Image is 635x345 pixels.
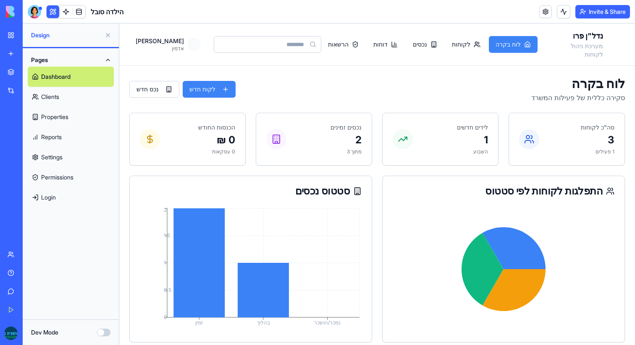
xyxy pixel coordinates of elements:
button: ד[PERSON_NAME]אדמין [10,13,88,29]
span: [PERSON_NAME] [16,14,65,21]
tspan: 1 [45,236,47,242]
button: לקוח חדש [63,57,116,74]
div: סטטוס נכסים [21,163,242,173]
button: נכסים [287,13,325,29]
button: Invite & Share [575,5,630,18]
span: הילדה סובל [91,7,123,17]
img: %D7%90%D7%95%D7%98%D7%95%D7%9E%D7%A6%D7%99%D7%94_%D7%91%D7%99%D7%93_%D7%90%D7%97%D7%AA_-_%D7%9C%D... [4,327,18,340]
a: Login [28,187,114,208]
span: לוח בקרה [376,17,401,25]
span: הרשאות [209,17,229,25]
tspan: בהליך [138,296,151,302]
button: לוח בקרה [370,13,418,29]
button: Pages [28,53,114,67]
p: סקירה כללית של פעילות המשרד [412,69,506,79]
label: Dev Mode [31,328,58,337]
a: Permissions [28,167,114,187]
span: Design [31,31,101,39]
p: 1 [338,110,369,123]
span: נכסים [294,17,308,25]
p: 2 [211,110,242,123]
p: לידים חדשים [338,100,369,108]
button: הרשאות [202,13,246,29]
button: לקוחות [326,13,368,29]
a: Clients [28,87,114,107]
tspan: 1.5 [45,209,51,215]
p: השבוע [338,125,369,132]
a: Reports [28,127,114,147]
h2: נדל"ן פרו [432,7,484,18]
span: דוחות [254,17,268,25]
p: מתוך 3 [211,125,242,132]
p: נכסים זמינים [211,100,242,108]
h1: לוח בקרה [412,52,506,67]
tspan: 0 [45,291,48,297]
a: Properties [28,107,114,127]
p: 1 פעילים [462,125,495,132]
a: Dashboard [28,67,114,87]
p: הכנסות החודש [79,100,116,108]
span: לקוחות [333,17,351,25]
tspan: נמכר/הושכר [195,296,221,302]
p: ‏0 ‏₪ [79,110,116,123]
p: 0 עסקאות [79,125,116,132]
tspan: זמין [76,296,84,302]
div: התפלגות לקוחות לפי סטטוס [273,163,495,173]
tspan: 0.5 [45,263,52,270]
div: אדמין [17,22,65,29]
span: ד [68,14,81,28]
button: דוחות [247,13,285,29]
a: דוחות [248,13,286,29]
p: 3 [462,110,495,123]
p: סה"כ לקוחות [462,100,495,108]
a: Settings [28,147,114,167]
tspan: 2 [45,183,47,189]
button: נכס חדש [10,57,60,74]
p: מערכת ניהול לקוחות [432,18,484,35]
img: logo [6,6,58,18]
